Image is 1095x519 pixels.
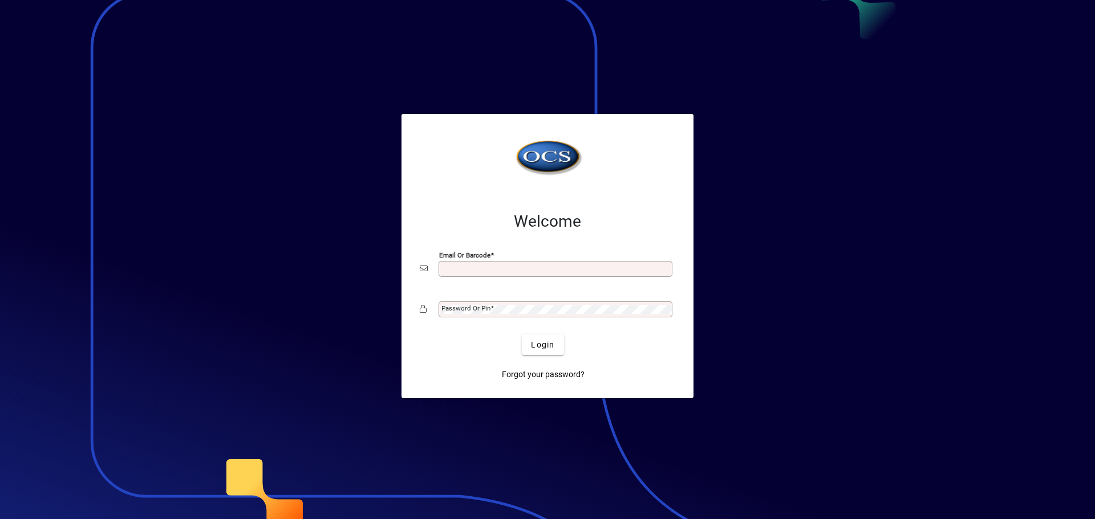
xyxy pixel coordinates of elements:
a: Forgot your password? [497,364,589,385]
mat-label: Email or Barcode [439,251,490,259]
button: Login [522,334,563,355]
mat-label: Password or Pin [441,304,490,312]
span: Forgot your password? [502,369,585,381]
span: Login [531,339,554,351]
h2: Welcome [420,212,675,231]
